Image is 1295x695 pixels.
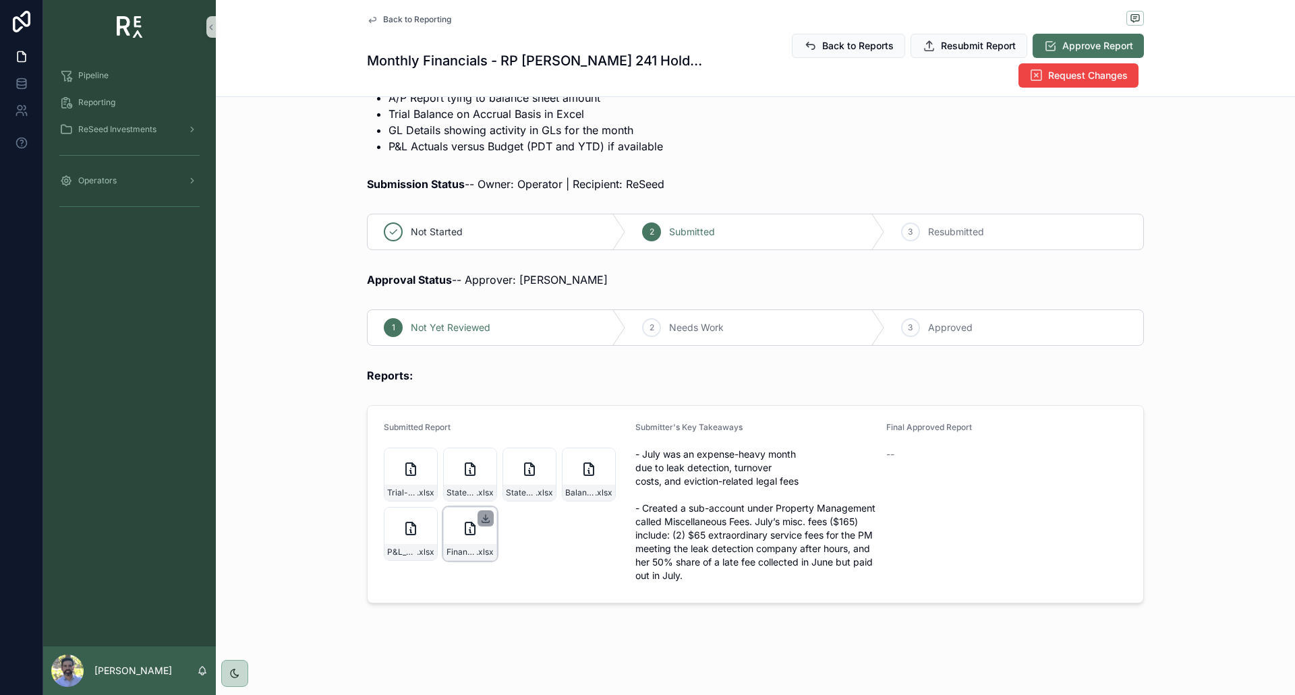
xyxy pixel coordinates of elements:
span: Back to Reporting [383,14,451,25]
span: Resubmit Report [941,39,1016,53]
button: Back to Reports [792,34,905,58]
span: Submitter's Key Takeaways [635,422,743,432]
span: Not Yet Reviewed [411,321,490,334]
span: Submitted Report [384,422,451,432]
span: .xlsx [417,487,434,498]
a: Back to Reporting [367,14,451,25]
a: Pipeline [51,63,208,88]
span: .xlsx [417,547,434,557]
span: P&L_July-2025 [387,547,417,557]
button: Approve Report [1033,34,1144,58]
li: Trial Balance on Accrual Basis in Excel [388,106,1144,122]
li: GL Details showing activity in GLs for the month [388,122,1144,138]
span: .xlsx [476,487,494,498]
span: Resubmitted [928,225,984,239]
span: Operators [78,175,117,186]
li: P&L Actuals versus Budget (PDT and YTD) if available [388,138,1144,154]
p: [PERSON_NAME] [94,664,172,677]
span: Request Changes [1048,69,1128,82]
span: Final Approved Report [886,422,972,432]
span: 3 [908,226,913,237]
span: Back to Reports [822,39,894,53]
img: App logo [117,16,143,38]
span: 1 [392,322,395,333]
span: -- [886,448,894,461]
span: Statement-of-Cash-Flows_YTD_July-2025 [506,487,536,498]
h1: Monthly Financials - RP [PERSON_NAME] 241 Holdings, LLC [367,51,706,70]
span: Reporting [78,97,115,108]
span: .xlsx [476,547,494,557]
span: .xlsx [536,487,553,498]
span: Approved [928,321,973,334]
span: 2 [650,322,654,333]
span: -- Owner: Operator | Recipient: ReSeed [367,177,664,191]
span: - July was an expense-heavy month due to leak detection, turnover costs, and eviction-related leg... [635,448,876,582]
li: A/P Report tying to balance sheet amount [388,90,1144,106]
strong: Submission Status [367,177,465,191]
span: Approve Report [1062,39,1133,53]
strong: Reports: [367,369,413,382]
button: Request Changes [1018,63,1139,88]
button: Resubmit Report [911,34,1027,58]
span: -- Approver: [PERSON_NAME] [367,273,608,286]
span: .xlsx [595,487,612,498]
span: Financial-Reports---July-2025---[STREET_ADDRESS] [447,547,476,557]
span: Needs Work [669,321,724,334]
span: Statement-of-Cash-Flows_MTD_July-2025 [447,487,476,498]
span: ReSeed Investments [78,124,156,135]
div: scrollable content [43,54,216,235]
span: Trial-Balance_July-2025 [387,487,417,498]
span: 2 [650,226,654,237]
span: Pipeline [78,70,109,81]
strong: Approval Status [367,273,452,286]
span: Balance-Sheet_July-2025 [565,487,595,498]
a: ReSeed Investments [51,117,208,142]
a: Operators [51,169,208,193]
span: Submitted [669,225,715,239]
span: Not Started [411,225,463,239]
span: 3 [908,322,913,333]
a: Reporting [51,90,208,115]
